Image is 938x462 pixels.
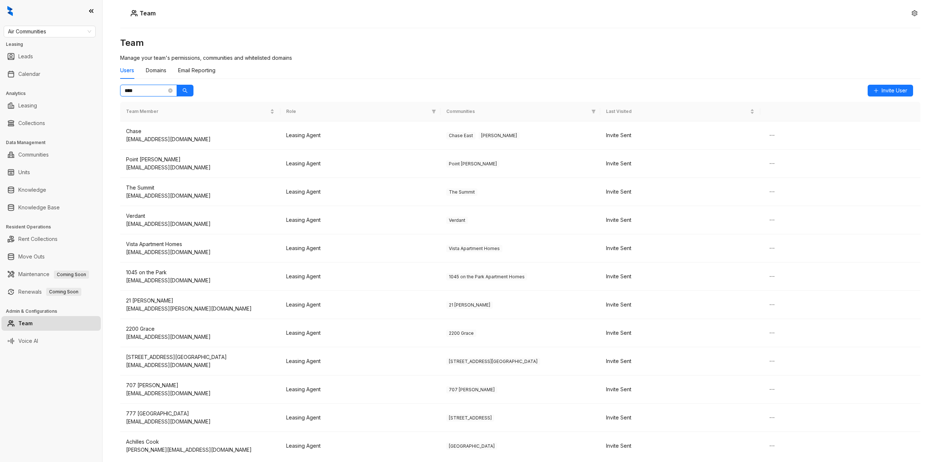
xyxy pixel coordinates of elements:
[168,88,173,93] span: close-circle
[182,88,188,93] span: search
[126,325,274,333] div: 2200 Grace
[769,161,775,166] span: ellipsis
[126,305,274,313] div: [EMAIL_ADDRESS][PERSON_NAME][DOMAIN_NAME]
[18,183,46,197] a: Knowledge
[126,446,274,454] div: [PERSON_NAME][EMAIL_ADDRESS][DOMAIN_NAME]
[606,159,754,168] div: Invite Sent
[18,232,58,246] a: Rent Collections
[126,268,274,276] div: 1045 on the Park
[280,375,440,404] td: Leasing Agent
[126,248,274,256] div: [EMAIL_ADDRESS][DOMAIN_NAME]
[146,66,166,74] div: Domains
[882,87,907,95] span: Invite User
[126,240,274,248] div: Vista Apartment Homes
[1,200,101,215] li: Knowledge Base
[446,217,468,224] span: Verdant
[446,132,476,139] span: Chase East
[280,319,440,347] td: Leasing Agent
[280,234,440,263] td: Leasing Agent
[769,245,775,251] span: ellipsis
[1,98,101,113] li: Leasing
[446,414,494,422] span: [STREET_ADDRESS]
[769,330,775,336] span: ellipsis
[126,220,274,228] div: [EMAIL_ADDRESS][DOMAIN_NAME]
[120,37,920,49] h3: Team
[6,224,102,230] h3: Resident Operations
[446,188,477,196] span: The Summit
[126,164,274,172] div: [EMAIL_ADDRESS][DOMAIN_NAME]
[7,6,13,16] img: logo
[18,334,38,348] a: Voice AI
[446,386,497,393] span: 707 [PERSON_NAME]
[126,297,274,305] div: 21 [PERSON_NAME]
[446,160,499,168] span: Point [PERSON_NAME]
[1,334,101,348] li: Voice AI
[178,66,215,74] div: Email Reporting
[126,438,274,446] div: Achilles Cook
[606,442,754,450] div: Invite Sent
[769,415,775,421] span: ellipsis
[1,249,101,264] li: Move Outs
[280,121,440,150] td: Leasing Agent
[1,316,101,331] li: Team
[606,216,754,224] div: Invite Sent
[606,131,754,139] div: Invite Sent
[446,443,497,450] span: [GEOGRAPHIC_DATA]
[1,116,101,131] li: Collections
[606,414,754,422] div: Invite Sent
[120,102,280,121] th: Team Member
[280,263,440,291] td: Leasing Agent
[126,135,274,143] div: [EMAIL_ADDRESS][DOMAIN_NAME]
[606,357,754,365] div: Invite Sent
[126,192,274,200] div: [EMAIL_ADDRESS][DOMAIN_NAME]
[280,432,440,460] td: Leasing Agent
[606,108,749,115] span: Last Visited
[18,49,33,64] a: Leads
[590,107,597,117] span: filter
[126,333,274,341] div: [EMAIL_ADDRESS][DOMAIN_NAME]
[1,147,101,162] li: Communities
[120,66,134,74] div: Users
[769,386,775,392] span: ellipsis
[280,150,440,178] td: Leasing Agent
[769,189,775,195] span: ellipsis
[120,55,292,61] span: Manage your team's permissions, communities and whitelisted domains
[18,316,33,331] a: Team
[18,249,45,264] a: Move Outs
[769,443,775,449] span: ellipsis
[280,178,440,206] td: Leasing Agent
[18,98,37,113] a: Leasing
[126,184,274,192] div: The Summit
[479,132,520,139] span: [PERSON_NAME]
[280,291,440,319] td: Leasing Agent
[606,244,754,252] div: Invite Sent
[446,108,589,115] span: Communities
[769,358,775,364] span: ellipsis
[126,108,269,115] span: Team Member
[606,301,754,309] div: Invite Sent
[286,108,429,115] span: Role
[1,49,101,64] li: Leads
[446,330,476,337] span: 2200 Grace
[126,212,274,220] div: Verdant
[126,410,274,418] div: 777 [GEOGRAPHIC_DATA]
[138,9,156,18] h5: Team
[430,107,437,117] span: filter
[126,361,274,369] div: [EMAIL_ADDRESS][DOMAIN_NAME]
[606,329,754,337] div: Invite Sent
[769,217,775,223] span: ellipsis
[591,109,596,114] span: filter
[606,272,754,280] div: Invite Sent
[18,285,81,299] a: RenewalsComing Soon
[446,358,540,365] span: [STREET_ADDRESS][GEOGRAPHIC_DATA]
[126,127,274,135] div: Chase
[126,353,274,361] div: [STREET_ADDRESS][GEOGRAPHIC_DATA]
[769,302,775,308] span: ellipsis
[446,245,502,252] span: Vista Apartment Homes
[130,10,138,17] img: Users
[6,308,102,315] h3: Admin & Configurations
[874,88,879,93] span: plus
[606,188,754,196] div: Invite Sent
[18,67,40,81] a: Calendar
